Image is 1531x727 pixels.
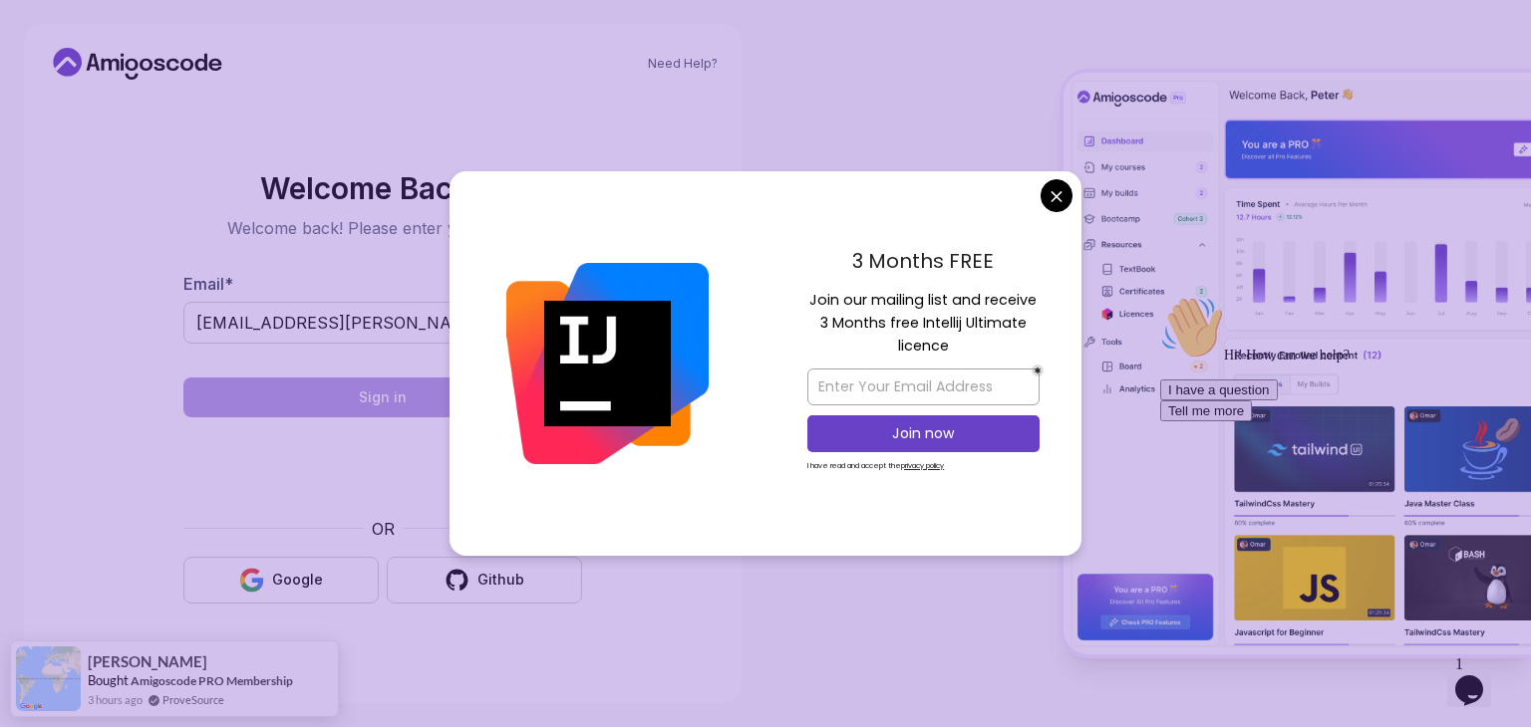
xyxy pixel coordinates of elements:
label: Email * [183,274,233,294]
div: 👋Hi! How can we help?I have a questionTell me more [8,8,367,133]
iframe: chat widget [1152,288,1511,637]
div: Github [477,570,524,590]
div: Sign in [359,387,407,407]
a: Need Help? [648,56,718,72]
iframe: chat widget [1447,647,1511,707]
div: Google [272,570,323,590]
img: provesource social proof notification image [16,646,81,711]
button: I have a question [8,92,126,113]
span: Bought [88,672,129,688]
p: Welcome back! Please enter your details. [183,216,582,240]
img: :wave: [8,8,72,72]
span: [PERSON_NAME] [88,653,207,670]
img: Amigoscode Dashboard [1064,73,1531,654]
span: 3 hours ago [88,691,143,708]
p: OR [372,517,395,541]
input: Enter your email [183,302,582,344]
iframe: Виджет с флажком для проверки безопасности hCaptcha [232,429,533,505]
button: Google [183,557,379,604]
button: Github [387,557,582,604]
a: ProveSource [162,691,224,708]
a: Home link [48,48,227,80]
span: Hi! How can we help? [8,60,197,75]
h2: Welcome Back [183,172,582,204]
a: Amigoscode PRO Membership [131,673,293,688]
button: Sign in [183,377,582,417]
button: Tell me more [8,113,100,133]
